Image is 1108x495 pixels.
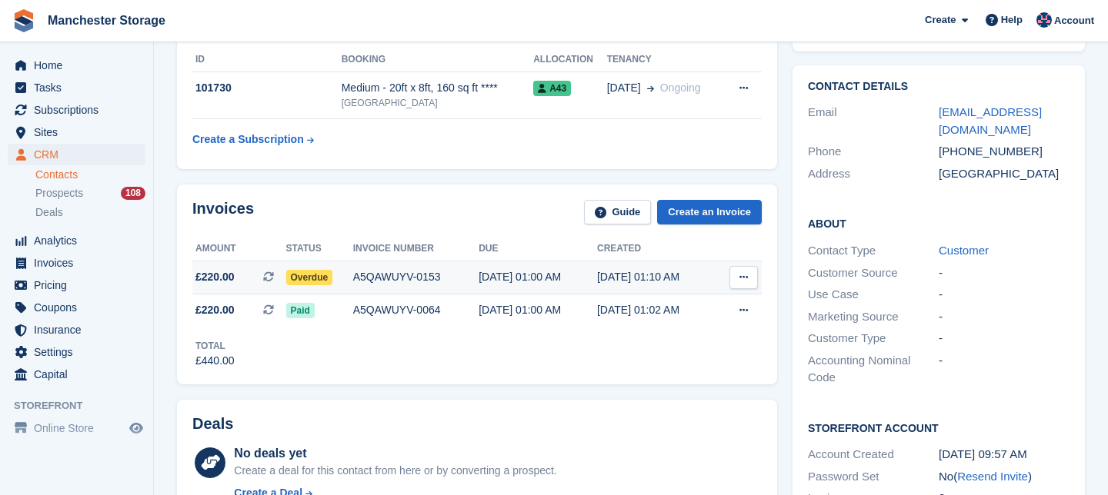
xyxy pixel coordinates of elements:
span: Coupons [34,297,126,318]
a: [EMAIL_ADDRESS][DOMAIN_NAME] [939,105,1042,136]
div: Customer Source [808,264,939,282]
th: ID [192,48,342,72]
span: Invoices [34,252,126,274]
span: Paid [286,303,315,318]
div: - [939,308,1070,326]
a: menu [8,274,145,296]
div: 108 [121,187,145,200]
a: Guide [584,200,652,225]
h2: Storefront Account [808,420,1070,435]
div: £440.00 [195,353,235,369]
a: Manchester Storage [42,8,172,33]
a: Prospects 108 [35,185,145,201]
div: Marketing Source [808,308,939,326]
span: Deals [35,205,63,220]
a: Resend Invite [957,470,1028,483]
h2: Deals [192,415,233,433]
th: Invoice number [353,237,479,261]
th: Allocation [533,48,607,72]
div: Address [808,165,939,183]
h2: Invoices [192,200,254,225]
div: - [939,330,1070,347]
div: A5QAWUYV-0153 [353,269,479,285]
h2: About [808,215,1070,231]
th: Tenancy [607,48,723,72]
th: Status [286,237,353,261]
span: £220.00 [195,302,235,318]
div: - [939,264,1070,282]
a: Customer [939,244,989,257]
span: [DATE] [607,80,641,96]
div: - [939,352,1070,387]
a: menu [8,297,145,318]
div: [DATE] 01:02 AM [597,302,716,318]
a: Create an Invoice [657,200,762,225]
a: Preview store [127,419,145,437]
span: Tasks [34,77,126,98]
span: ( ) [953,470,1032,483]
a: menu [8,55,145,76]
span: Settings [34,341,126,363]
a: menu [8,319,145,341]
h2: Contact Details [808,81,1070,93]
span: Account [1054,13,1094,28]
span: Pricing [34,274,126,296]
th: Booking [342,48,533,72]
div: 101730 [192,80,342,96]
div: Total [195,339,235,353]
span: Home [34,55,126,76]
div: Phone [808,143,939,161]
a: Create a Subscription [192,125,314,154]
span: Analytics [34,230,126,251]
span: Subscriptions [34,99,126,121]
span: A43 [533,81,571,96]
th: Created [597,237,716,261]
div: [GEOGRAPHIC_DATA] [342,96,533,110]
div: Email [808,104,939,138]
a: menu [8,230,145,251]
span: Online Store [34,417,126,439]
span: £220.00 [195,269,235,285]
span: CRM [34,144,126,165]
div: Create a Subscription [192,131,304,148]
div: Contact Type [808,242,939,260]
a: menu [8,144,145,165]
div: [DATE] 01:00 AM [479,269,597,285]
div: [DATE] 01:10 AM [597,269,716,285]
span: Ongoing [660,81,701,94]
span: Capital [34,364,126,385]
span: Help [1001,12,1023,28]
th: Due [479,237,597,261]
div: No deals yet [234,444,556,463]
div: Create a deal for this contact from here or by converting a prospect. [234,463,556,479]
a: menu [8,341,145,363]
th: Amount [192,237,286,261]
div: Customer Type [808,330,939,347]
a: menu [8,121,145,143]
div: [DATE] 01:00 AM [479,302,597,318]
div: No [939,468,1070,486]
div: Use Case [808,286,939,304]
span: Insurance [34,319,126,341]
span: Overdue [286,270,333,285]
a: Deals [35,204,145,221]
a: menu [8,417,145,439]
div: Account Created [808,446,939,463]
span: Prospects [35,186,83,201]
a: menu [8,99,145,121]
a: menu [8,77,145,98]
div: Medium - 20ft x 8ft, 160 sq ft **** [342,80,533,96]
a: Contacts [35,168,145,182]
span: Sites [34,121,126,143]
a: menu [8,364,145,385]
a: menu [8,252,145,274]
div: A5QAWUYV-0064 [353,302,479,318]
div: - [939,286,1070,304]
span: Storefront [14,398,153,414]
img: stora-icon-8386f47178a22dfd0bd8f6a31ec36ba5ce8667c1dd55bd0f319d3a0aa187defe.svg [12,9,35,32]
div: [GEOGRAPHIC_DATA] [939,165,1070,183]
div: [DATE] 09:57 AM [939,446,1070,463]
div: Password Set [808,468,939,486]
div: Accounting Nominal Code [808,352,939,387]
div: [PHONE_NUMBER] [939,143,1070,161]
